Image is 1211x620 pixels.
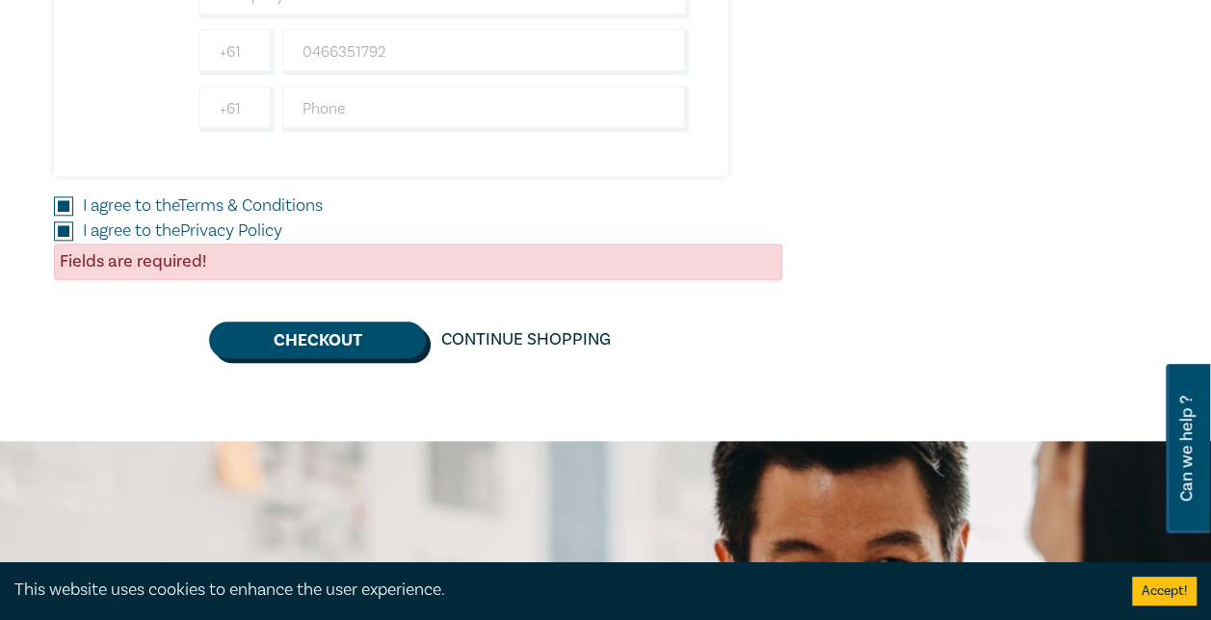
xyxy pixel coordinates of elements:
input: +61 [199,29,275,75]
label: I agree to the [83,194,323,219]
input: Phone [282,86,690,132]
button: Checkout [209,322,426,358]
span: Can we help ? [1177,375,1196,522]
input: +61 [199,86,275,132]
div: Fields are required! [54,244,782,280]
a: Privacy Policy [180,220,282,242]
a: Terms & Conditions [178,194,323,217]
input: Mobile* [282,29,690,75]
button: Accept cookies [1132,577,1197,606]
a: Continue Shopping [426,322,626,358]
label: I agree to the [83,219,282,244]
div: This website uses cookies to enhance the user experience. [14,578,1103,603]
